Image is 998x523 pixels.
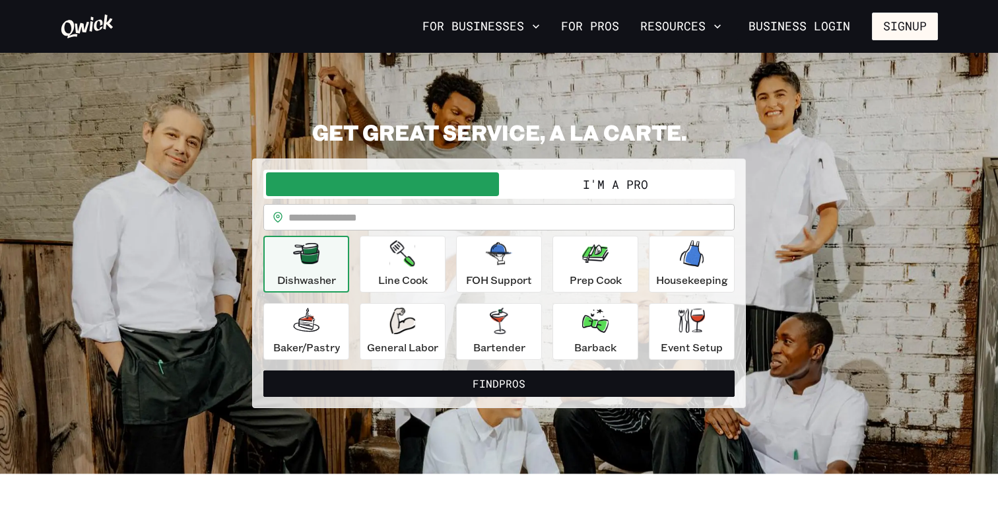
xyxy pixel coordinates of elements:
[473,339,525,355] p: Bartender
[635,15,727,38] button: Resources
[574,339,616,355] p: Barback
[252,119,746,145] h2: GET GREAT SERVICE, A LA CARTE.
[367,339,438,355] p: General Labor
[263,236,349,293] button: Dishwasher
[266,172,499,196] button: I'm a Business
[263,370,735,397] button: FindPros
[273,339,340,355] p: Baker/Pastry
[556,15,624,38] a: For Pros
[656,272,728,288] p: Housekeeping
[263,303,349,360] button: Baker/Pastry
[570,272,622,288] p: Prep Cook
[360,303,446,360] button: General Labor
[661,339,723,355] p: Event Setup
[466,272,532,288] p: FOH Support
[552,303,638,360] button: Barback
[417,15,545,38] button: For Businesses
[649,236,735,293] button: Housekeeping
[456,303,542,360] button: Bartender
[277,272,336,288] p: Dishwasher
[872,13,938,40] button: Signup
[499,172,732,196] button: I'm a Pro
[649,303,735,360] button: Event Setup
[552,236,638,293] button: Prep Cook
[360,236,446,293] button: Line Cook
[378,272,428,288] p: Line Cook
[456,236,542,293] button: FOH Support
[737,13,861,40] a: Business Login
